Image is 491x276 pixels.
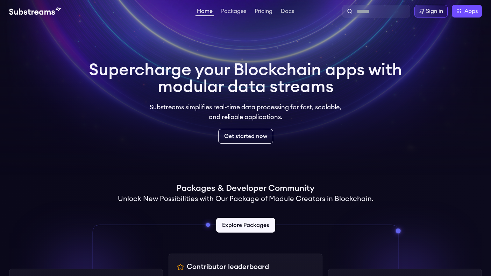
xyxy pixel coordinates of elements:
[279,8,296,15] a: Docs
[218,129,273,144] a: Get started now
[426,7,443,15] div: Sign in
[464,7,478,15] span: Apps
[9,7,61,15] img: Substream's logo
[89,62,402,95] h1: Supercharge your Blockchain apps with modular data streams
[145,102,346,122] p: Substreams simplifies real-time data processing for fast, scalable, and reliable applications.
[177,183,314,194] h1: Packages & Developer Community
[253,8,274,15] a: Pricing
[414,5,448,18] a: Sign in
[220,8,248,15] a: Packages
[195,8,214,16] a: Home
[216,218,275,233] a: Explore Packages
[118,194,373,204] h2: Unlock New Possibilities with Our Package of Module Creators in Blockchain.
